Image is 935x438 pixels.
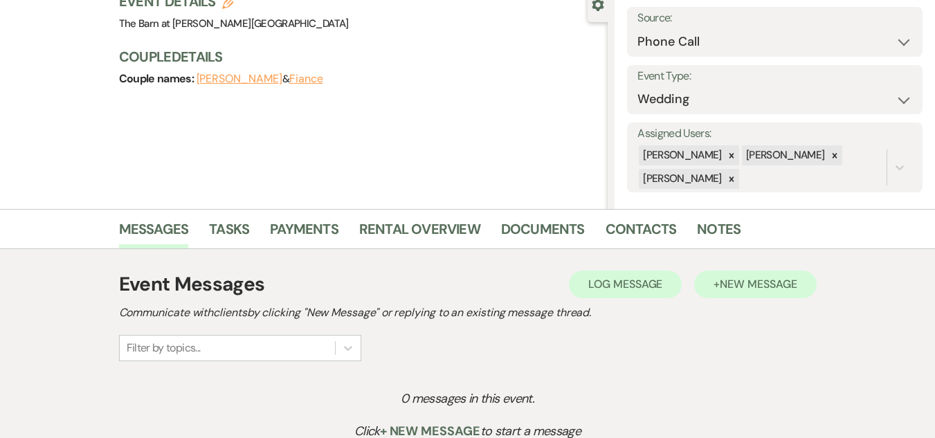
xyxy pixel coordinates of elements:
h3: Couple Details [119,47,594,66]
button: +New Message [694,271,816,298]
div: [PERSON_NAME] [742,145,827,165]
span: Log Message [588,277,662,291]
a: Notes [697,218,741,248]
span: New Message [720,277,797,291]
a: Contacts [606,218,677,248]
a: Rental Overview [359,218,480,248]
button: [PERSON_NAME] [197,73,282,84]
p: 0 messages in this event. [147,389,788,409]
label: Source: [637,8,912,28]
div: [PERSON_NAME] [639,169,724,189]
h2: Communicate with clients by clicking "New Message" or replying to an existing message thread. [119,304,817,321]
div: Filter by topics... [127,340,201,356]
label: Assigned Users: [637,124,912,144]
h1: Event Messages [119,270,265,299]
a: Payments [270,218,338,248]
button: Log Message [569,271,682,298]
span: & [197,72,323,86]
a: Documents [501,218,585,248]
button: Fiance [289,73,323,84]
a: Messages [119,218,189,248]
a: Tasks [209,218,249,248]
span: The Barn at [PERSON_NAME][GEOGRAPHIC_DATA] [119,17,349,30]
div: [PERSON_NAME] [639,145,724,165]
span: Couple names: [119,71,197,86]
label: Event Type: [637,66,912,86]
